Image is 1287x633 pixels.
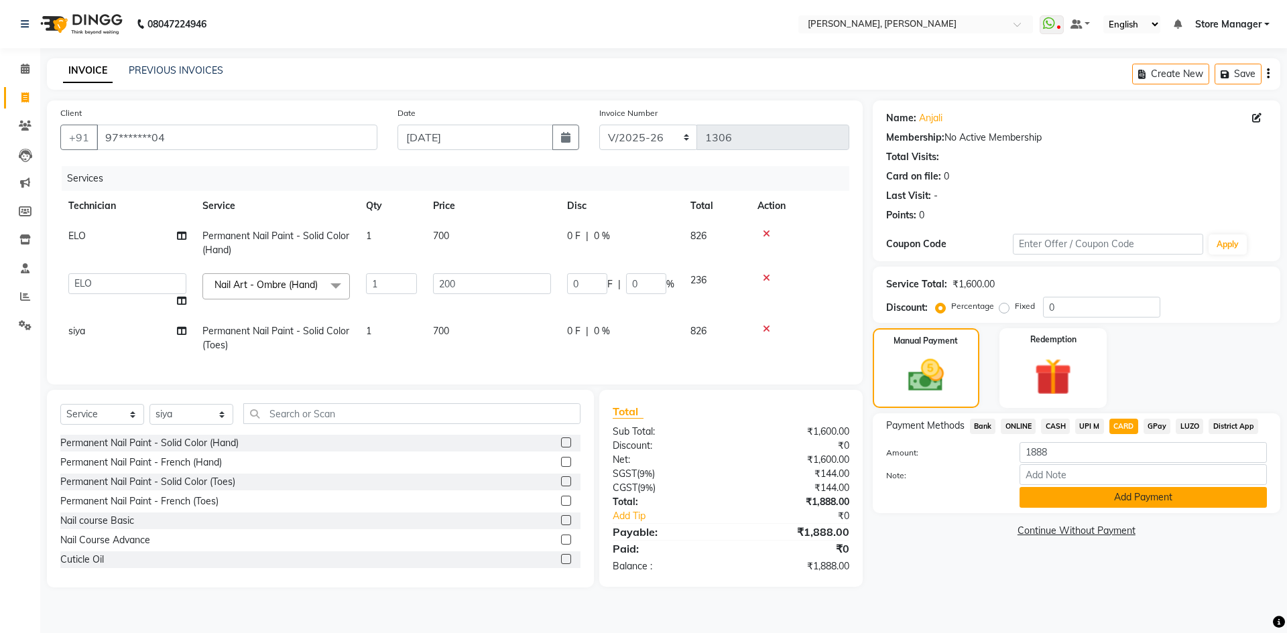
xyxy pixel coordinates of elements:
[894,335,958,347] label: Manual Payment
[951,300,994,312] label: Percentage
[129,64,223,76] a: PREVIOUS INVOICES
[613,468,637,480] span: SGST
[886,237,1013,251] div: Coupon Code
[1001,419,1036,434] span: ONLINE
[1030,334,1077,346] label: Redemption
[1132,64,1209,84] button: Create New
[607,277,613,291] span: F
[886,131,1267,145] div: No Active Membership
[147,5,206,43] b: 08047224946
[1209,419,1258,434] span: District App
[62,166,859,191] div: Services
[60,107,82,119] label: Client
[366,325,371,337] span: 1
[603,495,731,509] div: Total:
[603,509,752,523] a: Add Tip
[433,230,449,242] span: 700
[731,541,859,557] div: ₹0
[886,301,928,315] div: Discount:
[68,230,86,242] span: ELO
[194,191,358,221] th: Service
[594,324,610,338] span: 0 %
[214,279,318,291] span: Nail Art - Ombre (Hand)
[886,419,965,433] span: Payment Methods
[731,495,859,509] div: ₹1,888.00
[613,482,637,494] span: CGST
[97,125,377,150] input: Search by Name/Mobile/Email/Code
[953,277,995,291] div: ₹1,600.00
[1020,464,1267,485] input: Add Note
[944,169,949,184] div: 0
[1195,17,1262,31] span: Store Manager
[970,419,996,434] span: Bank
[366,230,371,242] span: 1
[68,325,85,337] span: siya
[752,509,859,523] div: ₹0
[1013,234,1203,255] input: Enter Offer / Coupon Code
[1015,300,1035,312] label: Fixed
[886,208,916,222] div: Points:
[63,59,113,83] a: INVOICE
[731,481,859,495] div: ₹144.00
[731,467,859,481] div: ₹144.00
[886,277,947,291] div: Service Total:
[1215,64,1262,84] button: Save
[243,403,580,424] input: Search or Scan
[603,467,731,481] div: ( )
[60,494,219,508] div: Permanent Nail Paint - French (Toes)
[934,189,938,203] div: -
[567,324,580,338] span: 0 F
[1109,419,1138,434] span: CARD
[60,475,235,489] div: Permanent Nail Paint - Solid Color (Toes)
[1144,419,1171,434] span: GPay
[690,274,707,286] span: 236
[731,524,859,540] div: ₹1,888.00
[594,229,610,243] span: 0 %
[202,230,349,256] span: Permanent Nail Paint - Solid Color (Hand)
[690,230,707,242] span: 826
[690,325,707,337] span: 826
[1020,442,1267,463] input: Amount
[60,125,98,150] button: +91
[640,482,653,493] span: 9%
[60,514,134,528] div: Nail course Basic
[567,229,580,243] span: 0 F
[731,425,859,439] div: ₹1,600.00
[60,553,104,567] div: Cuticle Oil
[586,324,589,338] span: |
[603,541,731,557] div: Paid:
[731,559,859,573] div: ₹1,888.00
[60,436,239,450] div: Permanent Nail Paint - Solid Color (Hand)
[682,191,749,221] th: Total
[603,524,731,540] div: Payable:
[559,191,682,221] th: Disc
[731,453,859,467] div: ₹1,600.00
[639,468,652,479] span: 9%
[731,439,859,453] div: ₹0
[34,5,126,43] img: logo
[886,111,916,125] div: Name:
[603,439,731,453] div: Discount:
[603,559,731,573] div: Balance :
[586,229,589,243] span: |
[886,131,944,145] div: Membership:
[919,208,924,222] div: 0
[318,279,324,291] a: x
[876,470,1009,482] label: Note:
[875,524,1278,538] a: Continue Without Payment
[599,107,658,119] label: Invoice Number
[60,533,150,547] div: Nail Course Advance
[603,453,731,467] div: Net:
[60,191,194,221] th: Technician
[60,455,222,470] div: Permanent Nail Paint - French (Hand)
[433,325,449,337] span: 700
[1023,354,1083,400] img: _gift.svg
[886,189,931,203] div: Last Visit:
[886,169,941,184] div: Card on file:
[876,447,1009,459] label: Amount:
[202,325,349,351] span: Permanent Nail Paint - Solid Color (Toes)
[749,191,849,221] th: Action
[1176,419,1203,434] span: LUZO
[1075,419,1104,434] span: UPI M
[1041,419,1070,434] span: CASH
